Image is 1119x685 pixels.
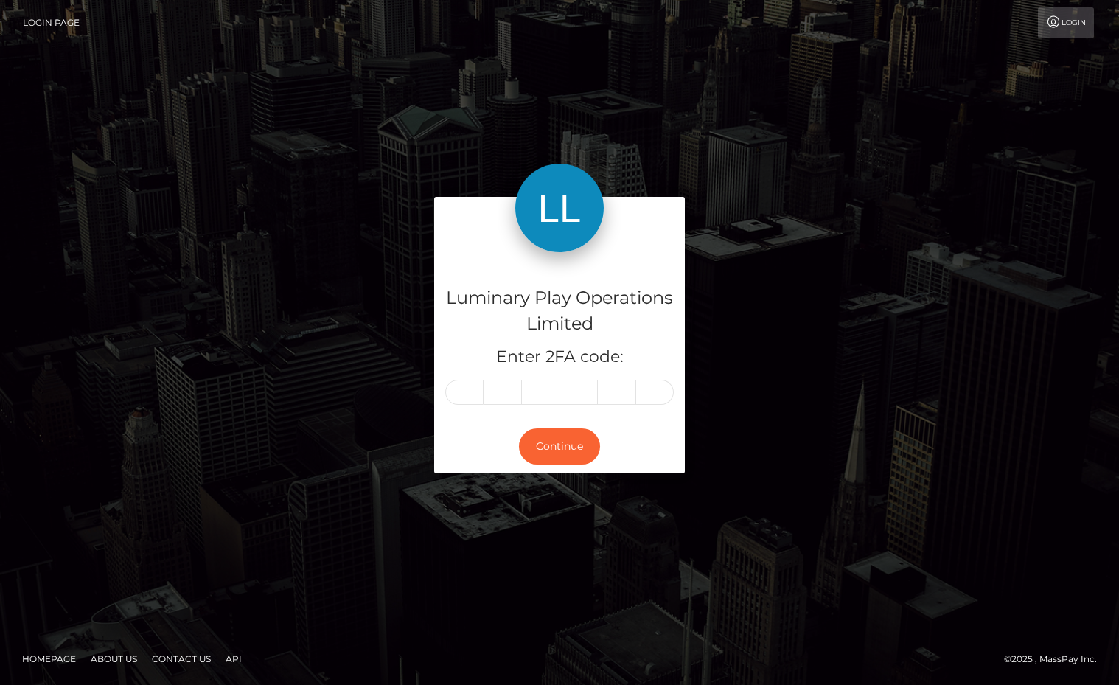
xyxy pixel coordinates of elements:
[519,428,600,465] button: Continue
[445,285,674,337] h4: Luminary Play Operations Limited
[16,647,82,670] a: Homepage
[445,346,674,369] h5: Enter 2FA code:
[220,647,248,670] a: API
[23,7,80,38] a: Login Page
[1038,7,1094,38] a: Login
[146,647,217,670] a: Contact Us
[1004,651,1108,667] div: © 2025 , MassPay Inc.
[85,647,143,670] a: About Us
[515,164,604,252] img: Luminary Play Operations Limited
